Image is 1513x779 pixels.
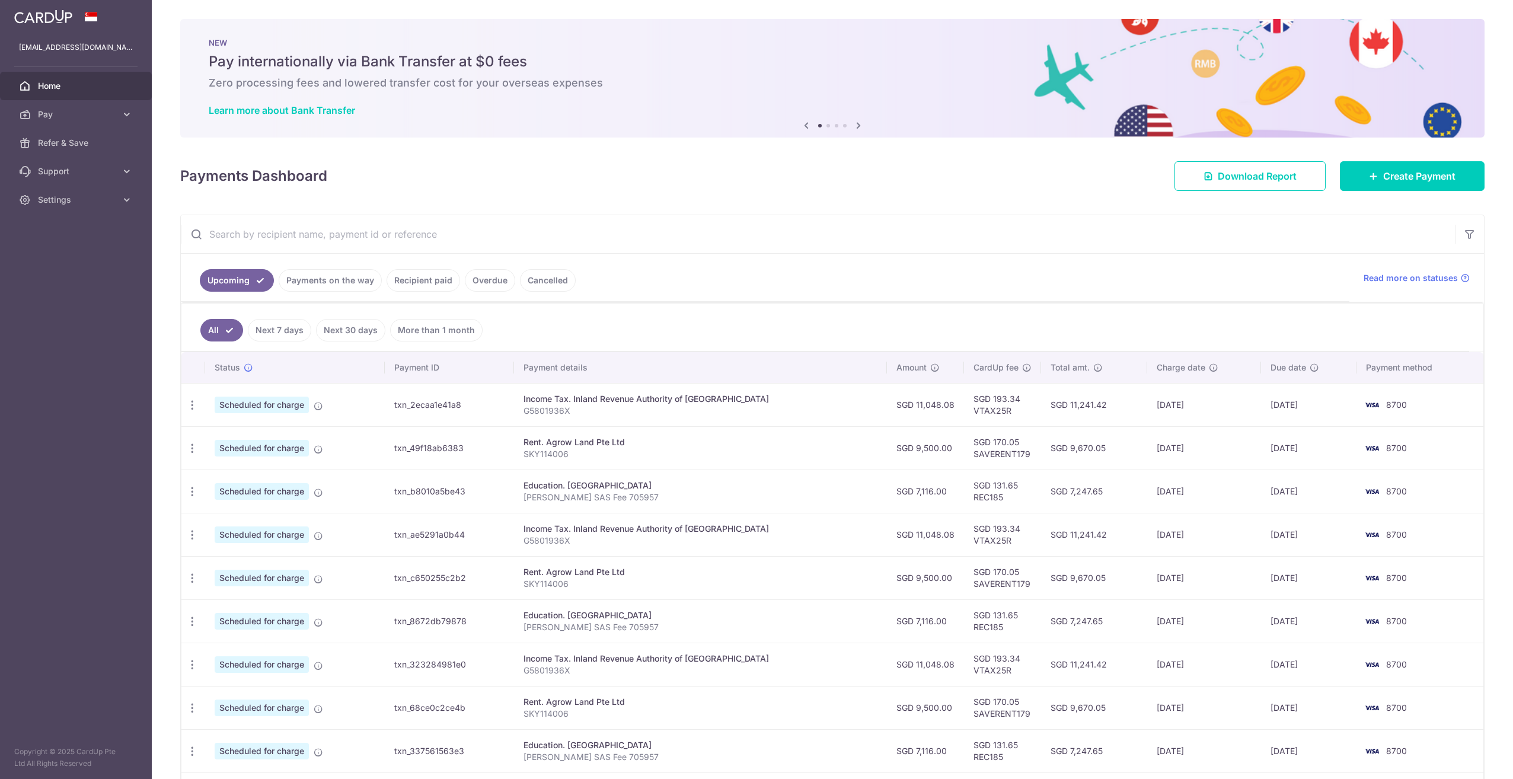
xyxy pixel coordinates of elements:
span: 8700 [1386,443,1407,453]
td: [DATE] [1261,599,1356,643]
span: Total amt. [1051,362,1090,373]
td: [DATE] [1147,513,1261,556]
span: Scheduled for charge [215,483,309,500]
td: SGD 7,247.65 [1041,599,1147,643]
span: Amount [896,362,927,373]
img: Bank Card [1360,571,1384,585]
span: 8700 [1386,400,1407,410]
a: All [200,319,243,341]
a: Payments on the way [279,269,382,292]
span: Due date [1271,362,1306,373]
img: Bank Card [1360,398,1384,412]
img: Bank Card [1360,744,1384,758]
span: Scheduled for charge [215,397,309,413]
td: SGD 11,241.42 [1041,383,1147,426]
td: [DATE] [1147,686,1261,729]
span: Scheduled for charge [215,613,309,630]
td: [DATE] [1147,383,1261,426]
div: Income Tax. Inland Revenue Authority of [GEOGRAPHIC_DATA] [524,393,877,405]
td: SGD 7,247.65 [1041,470,1147,513]
div: Education. [GEOGRAPHIC_DATA] [524,739,877,751]
h6: Zero processing fees and lowered transfer cost for your overseas expenses [209,76,1456,90]
td: [DATE] [1261,643,1356,686]
a: Recipient paid [387,269,460,292]
td: [DATE] [1261,686,1356,729]
img: Bank transfer banner [180,19,1485,138]
span: Scheduled for charge [215,440,309,456]
td: SGD 131.65 REC185 [964,729,1041,772]
img: Bank Card [1360,701,1384,715]
a: Download Report [1174,161,1326,191]
div: Education. [GEOGRAPHIC_DATA] [524,480,877,491]
td: [DATE] [1261,513,1356,556]
span: 8700 [1386,659,1407,669]
div: Education. [GEOGRAPHIC_DATA] [524,609,877,621]
td: [DATE] [1147,470,1261,513]
td: txn_323284981e0 [385,643,513,686]
td: SGD 170.05 SAVERENT179 [964,426,1041,470]
td: [DATE] [1261,556,1356,599]
span: CardUp fee [973,362,1019,373]
td: SGD 170.05 SAVERENT179 [964,686,1041,729]
a: More than 1 month [390,319,483,341]
img: CardUp [14,9,72,24]
td: SGD 7,116.00 [887,470,964,513]
span: 8700 [1386,573,1407,583]
td: txn_337561563e3 [385,729,513,772]
td: SGD 11,048.08 [887,513,964,556]
span: Charge date [1157,362,1205,373]
td: [DATE] [1261,426,1356,470]
td: [DATE] [1147,556,1261,599]
th: Payment method [1356,352,1483,383]
a: Upcoming [200,269,274,292]
td: SGD 11,241.42 [1041,643,1147,686]
img: Bank Card [1360,528,1384,542]
p: [EMAIL_ADDRESS][DOMAIN_NAME] [19,41,133,53]
td: SGD 193.34 VTAX25R [964,513,1041,556]
p: SKY114006 [524,578,877,590]
span: 8700 [1386,486,1407,496]
p: SKY114006 [524,448,877,460]
td: [DATE] [1147,643,1261,686]
span: Status [215,362,240,373]
span: Create Payment [1383,169,1455,183]
div: Income Tax. Inland Revenue Authority of [GEOGRAPHIC_DATA] [524,653,877,665]
td: SGD 9,670.05 [1041,556,1147,599]
img: Bank Card [1360,614,1384,628]
h4: Payments Dashboard [180,165,327,187]
td: SGD 9,500.00 [887,686,964,729]
td: SGD 9,500.00 [887,556,964,599]
input: Search by recipient name, payment id or reference [181,215,1455,253]
span: Refer & Save [38,137,116,149]
a: Read more on statuses [1364,272,1470,284]
span: Download Report [1218,169,1297,183]
td: [DATE] [1147,426,1261,470]
td: [DATE] [1147,729,1261,772]
a: Next 7 days [248,319,311,341]
td: SGD 193.34 VTAX25R [964,383,1041,426]
span: 8700 [1386,616,1407,626]
td: SGD 7,116.00 [887,729,964,772]
p: NEW [209,38,1456,47]
a: Cancelled [520,269,576,292]
span: Pay [38,108,116,120]
td: txn_2ecaa1e41a8 [385,383,513,426]
td: SGD 11,048.08 [887,643,964,686]
img: Bank Card [1360,441,1384,455]
a: Create Payment [1340,161,1485,191]
td: SGD 7,247.65 [1041,729,1147,772]
td: SGD 170.05 SAVERENT179 [964,556,1041,599]
td: SGD 9,500.00 [887,426,964,470]
p: [PERSON_NAME] SAS Fee 705957 [524,751,877,763]
td: SGD 193.34 VTAX25R [964,643,1041,686]
th: Payment ID [385,352,513,383]
a: Next 30 days [316,319,385,341]
td: txn_b8010a5be43 [385,470,513,513]
span: Scheduled for charge [215,570,309,586]
a: Overdue [465,269,515,292]
span: 8700 [1386,746,1407,756]
td: SGD 11,241.42 [1041,513,1147,556]
td: SGD 131.65 REC185 [964,599,1041,643]
td: txn_c650255c2b2 [385,556,513,599]
td: [DATE] [1261,729,1356,772]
